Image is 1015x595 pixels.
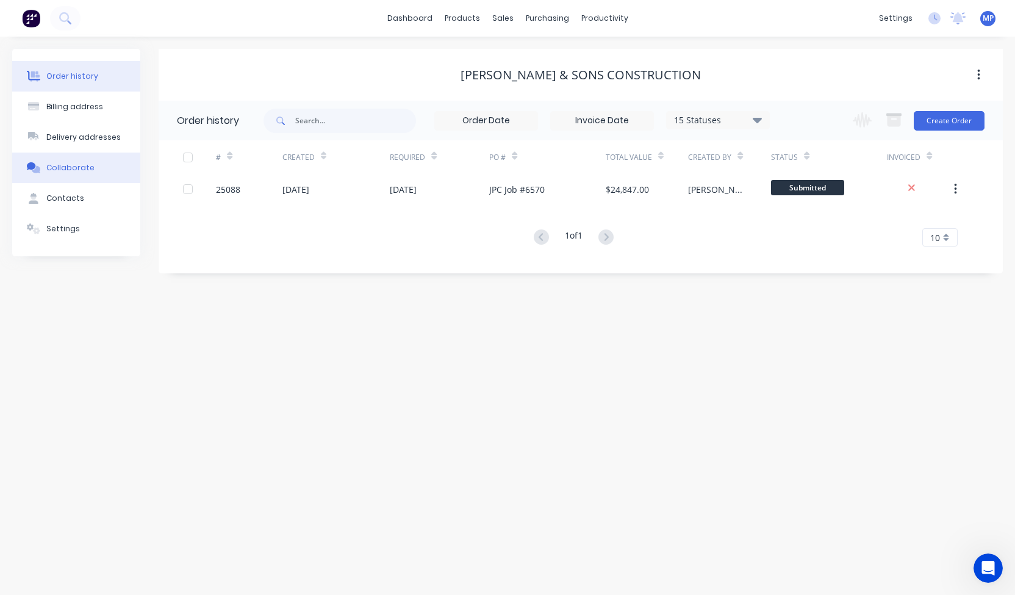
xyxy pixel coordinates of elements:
div: Order history [177,114,239,128]
input: Search... [295,109,416,133]
div: [PERSON_NAME] [688,183,747,196]
div: Invoiced [887,140,953,174]
div: [DATE] [282,183,309,196]
div: PO # [489,152,506,163]
button: Contacts [12,183,140,214]
a: dashboard [381,9,439,27]
button: Create Order [914,111,985,131]
div: purchasing [520,9,575,27]
button: News [122,381,183,430]
img: logo [24,23,97,43]
div: Contacts [46,193,84,204]
div: 25088 [216,183,240,196]
span: Home [16,411,44,420]
iframe: Intercom live chat [974,554,1003,583]
div: Ask a questionAI Agent and team can help [12,144,232,190]
div: Delivery addresses [46,132,121,143]
div: settings [873,9,919,27]
h2: Factory Feature Walkthroughs [25,350,219,363]
p: Hi [PERSON_NAME] [24,87,220,107]
button: Messages [61,381,122,430]
button: Billing address [12,92,140,122]
div: # [216,140,282,174]
div: PO # [489,140,605,174]
div: Ask a question [25,154,204,167]
button: Settings [12,214,140,244]
div: Invoiced [887,152,920,163]
div: # [216,152,221,163]
div: Total Value [606,140,689,174]
p: How can we help? [24,107,220,128]
div: Required [390,152,425,163]
div: Status [771,152,798,163]
div: [DATE] [390,183,417,196]
input: Invoice Date [551,112,653,130]
button: Collaborate [12,153,140,183]
div: Created By [688,140,771,174]
div: 1 of 1 [565,229,583,247]
div: Close [210,20,232,41]
button: Order history [12,61,140,92]
div: $24,847.00 [606,183,649,196]
span: Messages [71,411,113,420]
div: Status [771,140,887,174]
div: [PERSON_NAME] & Sons Construction [461,68,701,82]
div: Created [282,140,390,174]
div: products [439,9,486,27]
div: Improvement [90,275,154,288]
button: Delivery addresses [12,122,140,153]
div: Hey, Factory pro there👋 [25,311,197,323]
div: JPC Job #6570 [489,183,545,196]
h2: Have an idea or feature request? [25,207,219,220]
button: Help [183,381,244,430]
span: Submitted [771,180,844,195]
div: AI Agent and team can help [25,167,204,180]
div: sales [486,9,520,27]
div: Total Value [606,152,652,163]
div: productivity [575,9,634,27]
div: Settings [46,223,80,234]
div: Factory Weekly Updates - [DATE] [25,295,197,308]
span: News [141,411,164,420]
span: 10 [930,231,940,244]
input: Order Date [435,112,537,130]
div: Collaborate [46,162,95,173]
span: MP [983,13,994,24]
div: Created By [688,152,731,163]
img: Factory [22,9,40,27]
div: New feature [25,275,85,288]
span: Help [204,411,223,420]
div: Order history [46,71,98,82]
div: New featureImprovementFactory Weekly Updates - [DATE]Hey, Factory pro there👋 [12,264,232,334]
button: Share it with us [25,225,219,249]
div: 15 Statuses [667,114,769,127]
div: Billing address [46,101,103,112]
div: Required [390,140,489,174]
div: Created [282,152,315,163]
